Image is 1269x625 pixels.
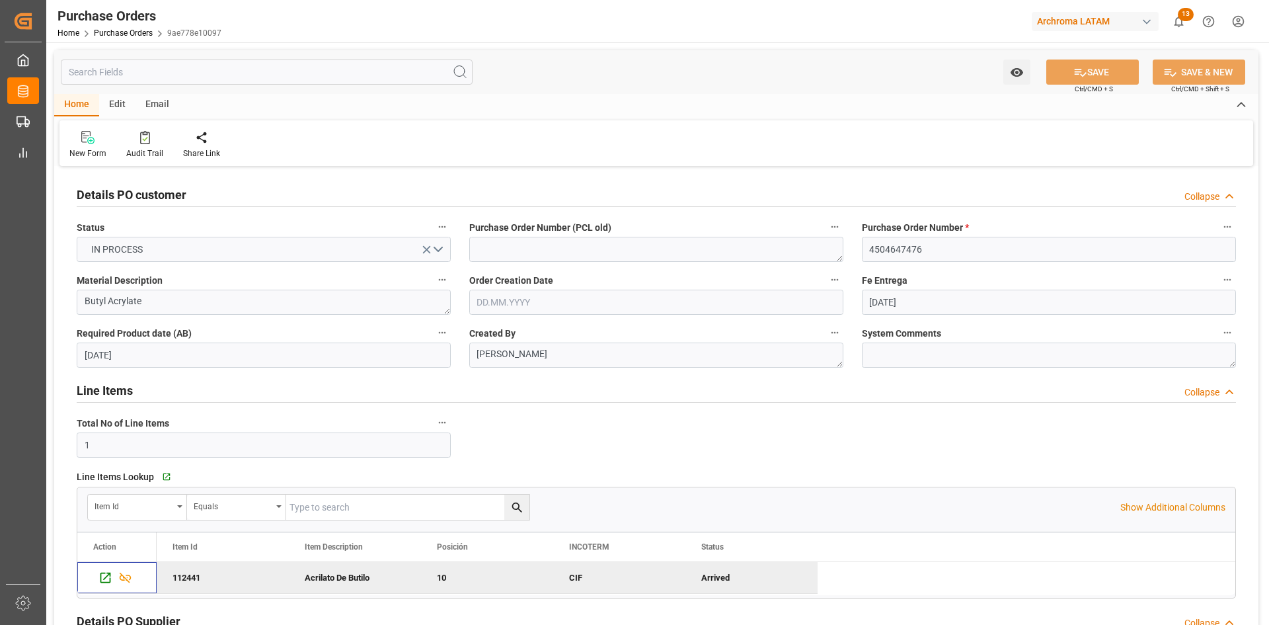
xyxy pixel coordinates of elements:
span: Status [77,221,104,235]
div: Acrilato De Butilo [289,562,421,593]
button: SAVE & NEW [1153,60,1245,85]
button: Archroma LATAM [1032,9,1164,34]
input: DD.MM.YYYY [77,343,451,368]
button: show 13 new notifications [1164,7,1194,36]
span: Purchase Order Number [862,221,969,235]
div: Press SPACE to deselect this row. [157,562,818,594]
div: Collapse [1184,386,1219,399]
span: Order Creation Date [469,274,553,288]
span: Posición [437,542,468,552]
button: Required Product date (AB) [434,324,451,341]
button: Help Center [1194,7,1223,36]
span: Required Product date (AB) [77,327,192,341]
span: Fe Entrega [862,274,907,288]
span: Material Description [77,274,163,288]
button: Order Creation Date [826,271,843,288]
div: 112441 [157,562,289,593]
input: Search Fields [61,60,473,85]
span: 13 [1178,8,1194,21]
div: Item Id [95,497,173,513]
h2: Line Items [77,382,133,399]
button: open menu [88,495,187,520]
span: Ctrl/CMD + S [1075,84,1113,94]
div: Collapse [1184,190,1219,204]
span: Ctrl/CMD + Shift + S [1171,84,1229,94]
span: IN PROCESS [85,243,149,257]
a: Home [58,28,79,38]
button: Purchase Order Number (PCL old) [826,218,843,235]
div: Equals [194,497,272,513]
div: Home [54,94,99,116]
span: Created By [469,327,516,341]
button: open menu [1003,60,1030,85]
button: Total No of Line Items [434,414,451,431]
div: New Form [69,147,106,159]
span: Line Items Lookup [77,470,154,484]
div: Press SPACE to deselect this row. [77,562,157,594]
textarea: Butyl Acrylate [77,290,451,315]
span: Status [701,542,724,552]
textarea: [PERSON_NAME] [469,343,843,368]
span: Item Id [173,542,198,552]
div: Audit Trail [126,147,163,159]
p: Show Additional Columns [1120,501,1225,515]
input: Type to search [286,495,529,520]
div: Arrived [685,562,818,593]
span: Total No of Line Items [77,417,169,431]
input: DD.MM.YYYY [862,290,1236,315]
button: Material Description [434,271,451,288]
button: open menu [187,495,286,520]
span: Item Description [305,542,363,552]
button: search button [504,495,529,520]
input: DD.MM.YYYY [469,290,843,315]
button: open menu [77,237,451,262]
span: Purchase Order Number (PCL old) [469,221,611,235]
div: Archroma LATAM [1032,12,1159,31]
span: System Comments [862,327,941,341]
div: CIF [569,563,670,593]
button: Status [434,218,451,235]
a: Purchase Orders [94,28,153,38]
button: System Comments [1219,324,1236,341]
button: SAVE [1046,60,1139,85]
span: INCOTERM [569,542,609,552]
div: Action [93,542,116,552]
div: Purchase Orders [58,6,221,26]
div: Edit [99,94,135,116]
button: Fe Entrega [1219,271,1236,288]
div: 10 [437,563,537,593]
div: Email [135,94,179,116]
button: Purchase Order Number * [1219,218,1236,235]
div: Share Link [183,147,220,159]
button: Created By [826,324,843,341]
h2: Details PO customer [77,186,186,204]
